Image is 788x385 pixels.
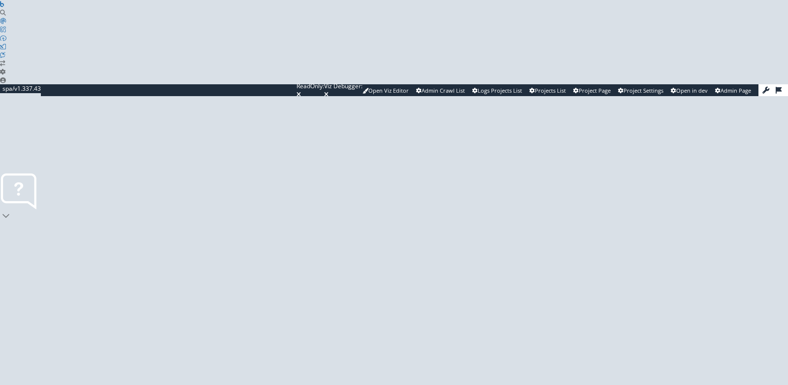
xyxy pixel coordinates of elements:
a: Projects List [529,87,566,95]
a: Admin Page [715,87,751,95]
div: ReadOnly: [296,82,324,90]
div: Viz Debugger: [324,82,362,90]
span: Logs Projects List [478,87,522,94]
span: Projects List [535,87,566,94]
a: Project Settings [618,87,663,95]
span: Open in dev [676,87,708,94]
span: Project Page [579,87,611,94]
span: Project Settings [624,87,663,94]
a: Open in dev [671,87,708,95]
span: Open Viz Editor [368,87,409,94]
span: Admin Crawl List [422,87,465,94]
span: Admin Page [721,87,751,94]
a: Open Viz Editor [362,87,409,95]
a: Logs Projects List [472,87,522,95]
a: Admin Crawl List [416,87,465,95]
a: Project Page [573,87,611,95]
